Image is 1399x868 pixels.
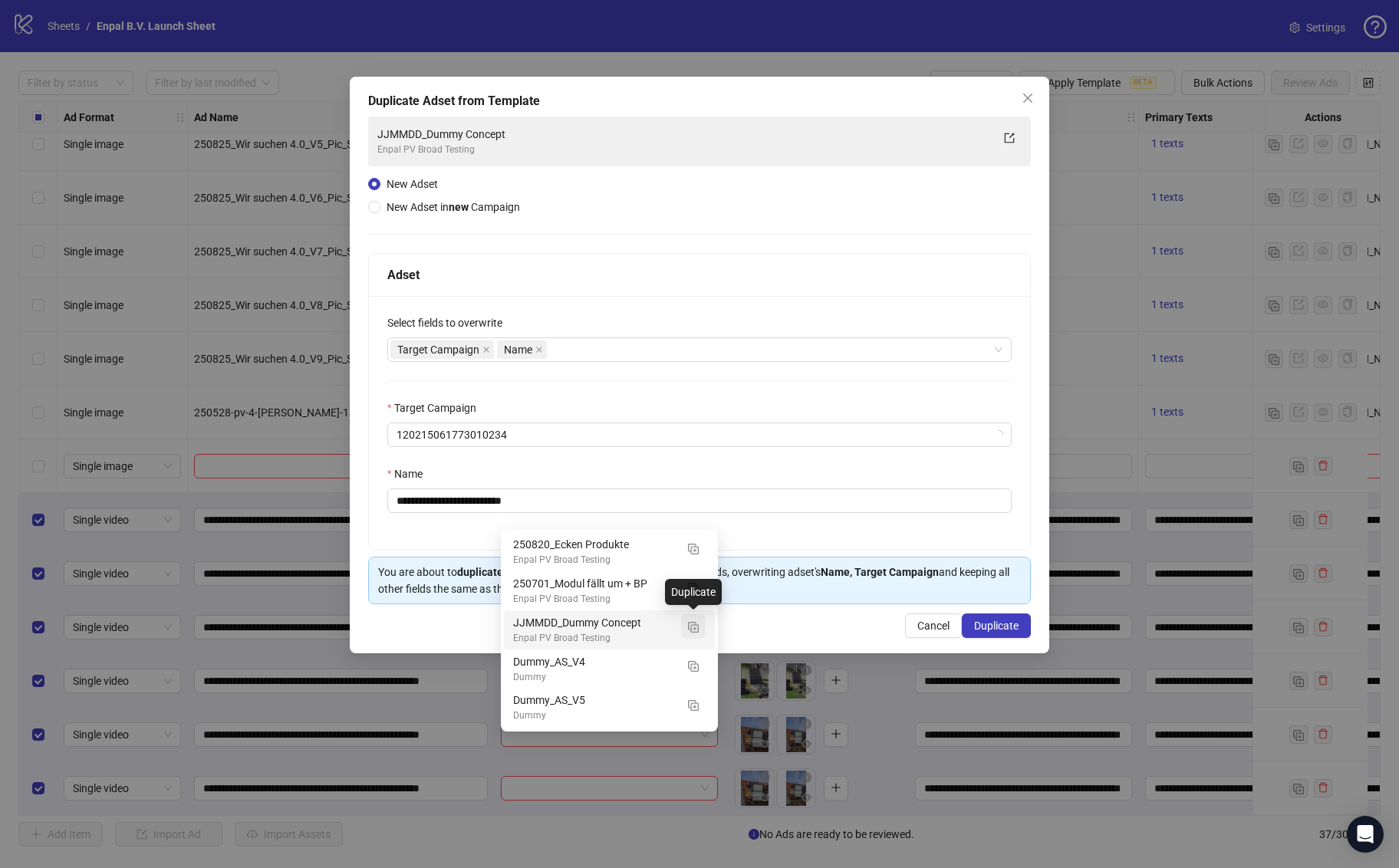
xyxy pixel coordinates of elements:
div: 250701_Modul fällt um + BP [513,575,675,592]
label: Select fields to overwrite [387,314,512,331]
button: Duplicate [962,613,1031,638]
div: Dummy [513,670,675,685]
div: 250701_Modul fällt um + BP [504,571,715,610]
span: Target Campaign [397,341,479,358]
span: close [1022,92,1034,104]
span: New Adset in Campaign [387,201,520,213]
img: Duplicate [688,622,699,633]
div: You are about to the selected adset without any ads, overwriting adset's and keeping all other fi... [378,564,1021,597]
div: Dummy_AS_V5 [504,688,715,727]
button: Duplicate [681,614,706,639]
button: Duplicate [681,575,706,600]
div: Duplicate Adset from Template [368,92,1031,110]
span: New Adset [387,178,438,190]
button: Duplicate [681,692,706,716]
span: close [482,346,490,353]
strong: Name, Target Campaign [821,566,939,578]
span: Name [504,341,532,358]
span: 120215061773010234 [397,423,1002,446]
div: Open Intercom Messenger [1347,816,1384,853]
div: JJMMDD_Dummy Concept [377,126,991,143]
div: 250820_Ecken Produkte [504,532,715,571]
img: Duplicate [688,700,699,711]
div: JJMMDD_Dummy Concept [504,610,715,649]
div: Adset [387,265,1012,284]
div: Enpal PV Broad Testing [513,553,675,567]
button: Cancel [905,613,962,638]
input: Name [387,488,1012,513]
button: Duplicate [681,653,706,678]
div: Dummy_AS_V5 [513,692,675,709]
img: Duplicate [688,661,699,672]
div: 250513_PV Ads News Geniale Solarerfindung [504,727,715,766]
span: close [535,346,543,353]
span: export [1004,133,1015,143]
span: Target Campaign [390,340,494,359]
div: Dummy [513,709,675,723]
div: Duplicate [665,579,722,605]
div: 250820_Ecken Produkte [513,536,675,553]
div: Enpal PV Broad Testing [513,631,675,646]
span: Duplicate [974,620,1019,632]
label: Name [387,465,433,482]
div: Dummy_AS_V4 [504,649,715,689]
label: Target Campaign [387,399,486,416]
span: Name [497,340,547,359]
div: Enpal PV Broad Testing [377,143,991,157]
button: Close [1016,86,1040,110]
strong: duplicate and publish [457,566,562,578]
strong: new [449,201,469,213]
button: Duplicate [681,536,706,561]
span: Cancel [917,620,950,632]
div: Dummy_AS_V4 [513,653,675,670]
div: JJMMDD_Dummy Concept [513,614,675,631]
div: Enpal PV Broad Testing [513,592,675,607]
img: Duplicate [688,544,699,554]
